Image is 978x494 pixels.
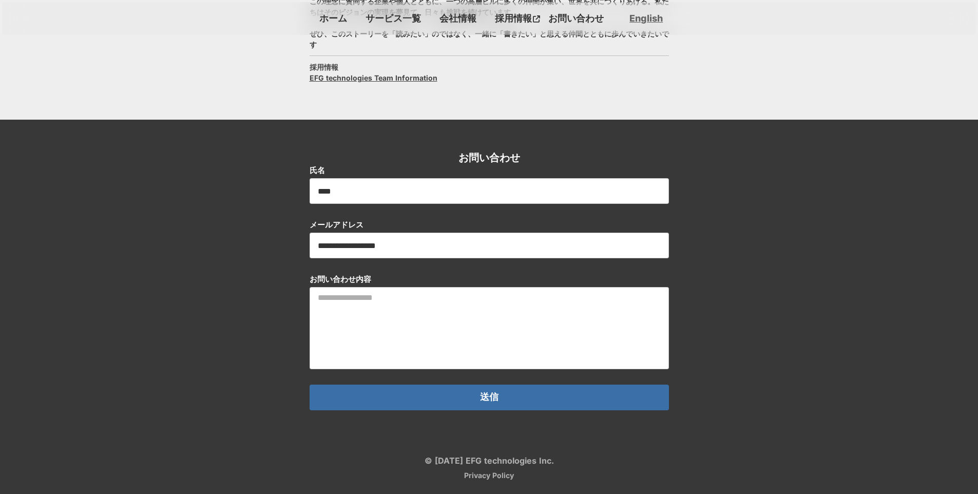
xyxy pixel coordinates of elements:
h2: お問い合わせ [458,150,520,165]
a: English [629,12,663,25]
button: 送信 [310,385,669,410]
a: Privacy Policy [464,472,514,479]
a: 会社情報 [435,10,481,27]
h3: 採用情報 [310,62,338,72]
p: 採用情報 [491,10,533,27]
p: 氏名 [310,165,325,176]
p: 送信 [480,392,498,403]
a: EFG technologies Team Information [310,72,437,83]
p: お問い合わせ内容 [310,274,371,284]
p: メールアドレス [310,219,363,230]
a: 採用情報 [491,10,544,27]
a: サービス一覧 [361,10,425,27]
a: ホーム [315,10,351,27]
p: © [DATE] EFG technologies Inc. [425,457,554,465]
a: お問い合わせ [544,10,608,27]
